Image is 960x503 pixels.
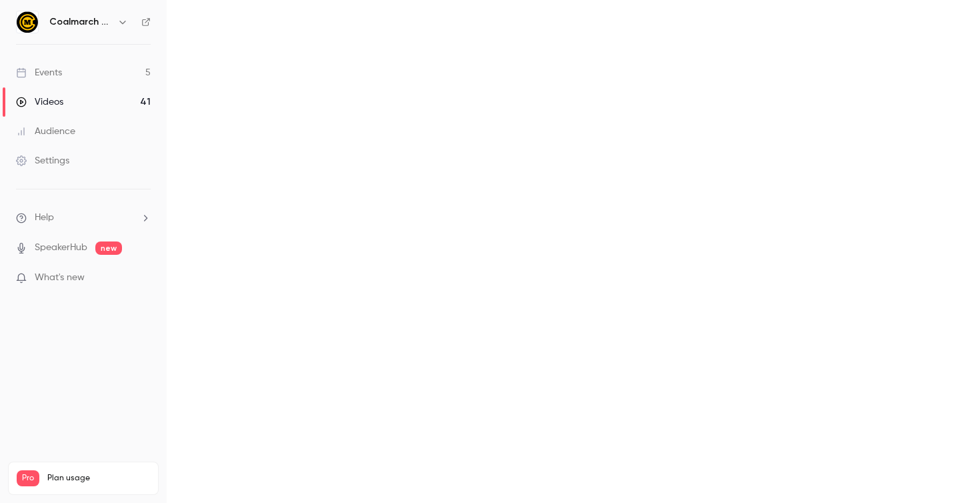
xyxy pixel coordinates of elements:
div: Videos [16,95,63,109]
div: Audience [16,125,75,138]
iframe: Noticeable Trigger [135,272,151,284]
div: Settings [16,154,69,167]
span: Pro [17,470,39,486]
img: Coalmarch Marketing [17,11,38,33]
a: SpeakerHub [35,241,87,255]
span: new [95,241,122,255]
span: Plan usage [47,473,150,484]
span: What's new [35,271,85,285]
div: Events [16,66,62,79]
h6: Coalmarch Marketing [49,15,112,29]
span: Help [35,211,54,225]
li: help-dropdown-opener [16,211,151,225]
